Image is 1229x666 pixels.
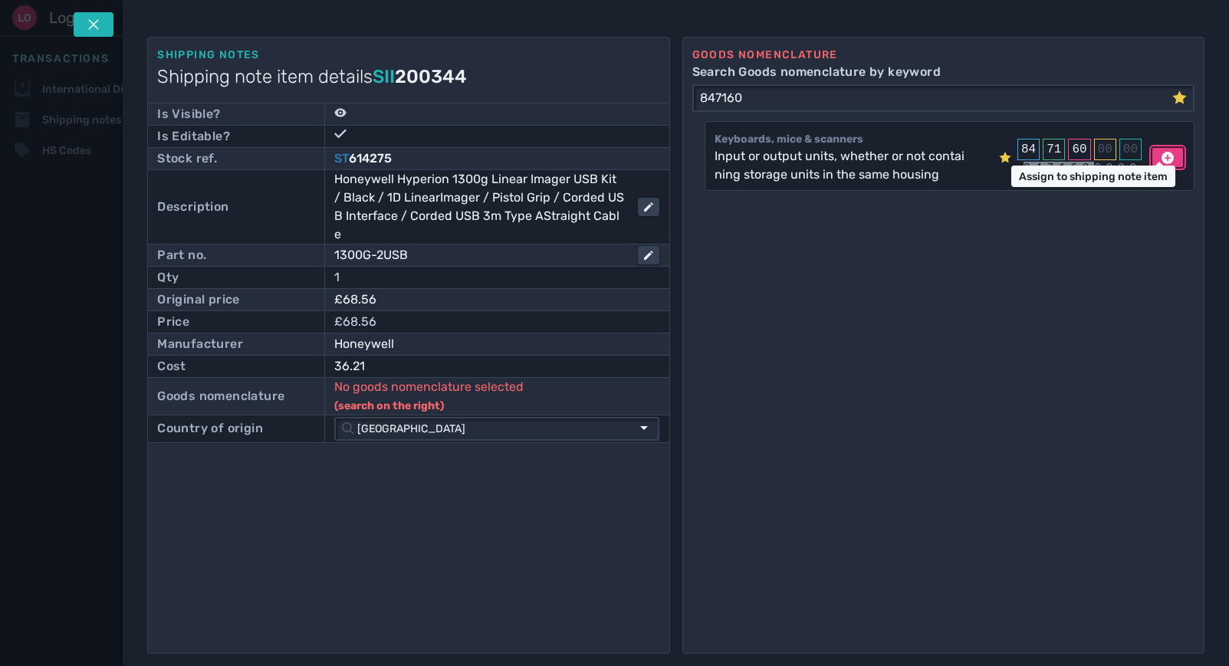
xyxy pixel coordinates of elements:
[334,268,659,287] div: 1
[334,290,638,309] div: £68.56
[334,313,659,331] div: £68.56
[157,335,243,353] div: Manufacturer
[715,147,971,184] div: Input or output units, whether or not containing storage units in the same housing
[334,170,626,244] div: Honeywell Hyperion 1300g Linear Imager USB Kit / Black / 1D LinearImager / Pistol Grip / Corded U...
[334,151,349,166] span: ST
[334,246,626,264] div: 1300G-2USB
[157,419,263,438] div: Country of origin
[1043,139,1065,160] div: 71
[1119,139,1142,160] div: 00
[157,313,189,331] div: Price
[157,387,284,405] div: Goods nomenclature
[1024,162,1094,174] mark: 847160
[1068,139,1090,160] div: 60
[354,418,630,439] input: Type country
[157,149,217,168] div: Stock ref.
[692,47,1194,63] div: Goods nomenclature
[157,290,240,309] div: Original price
[349,151,392,166] span: 614275
[694,86,1172,110] input: Search Goods nomenclature by keyword
[157,246,206,264] div: Part no.
[1094,139,1116,160] div: 00
[157,63,659,90] h1: Shipping note item details
[1017,139,1040,160] div: 84
[395,66,467,87] span: 200344
[157,268,179,287] div: Qty
[1011,166,1175,187] div: Assign to shipping note item
[157,357,186,376] div: Cost
[373,66,395,87] span: SII
[334,357,638,376] div: 36.21
[157,105,220,123] div: Is Visible?
[334,378,659,415] p: No goods nomenclature selected
[74,12,113,37] button: Tap escape key to close
[334,335,638,353] div: Honeywell
[157,127,230,146] div: Is Editable?
[157,198,228,216] div: Description
[715,131,990,147] div: Keyboards, mice & scanners
[1017,160,1145,176] div: 0000
[334,399,444,412] span: (search on the right)
[692,63,1194,81] label: Search Goods nomenclature by keyword
[157,47,659,63] div: Shipping notes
